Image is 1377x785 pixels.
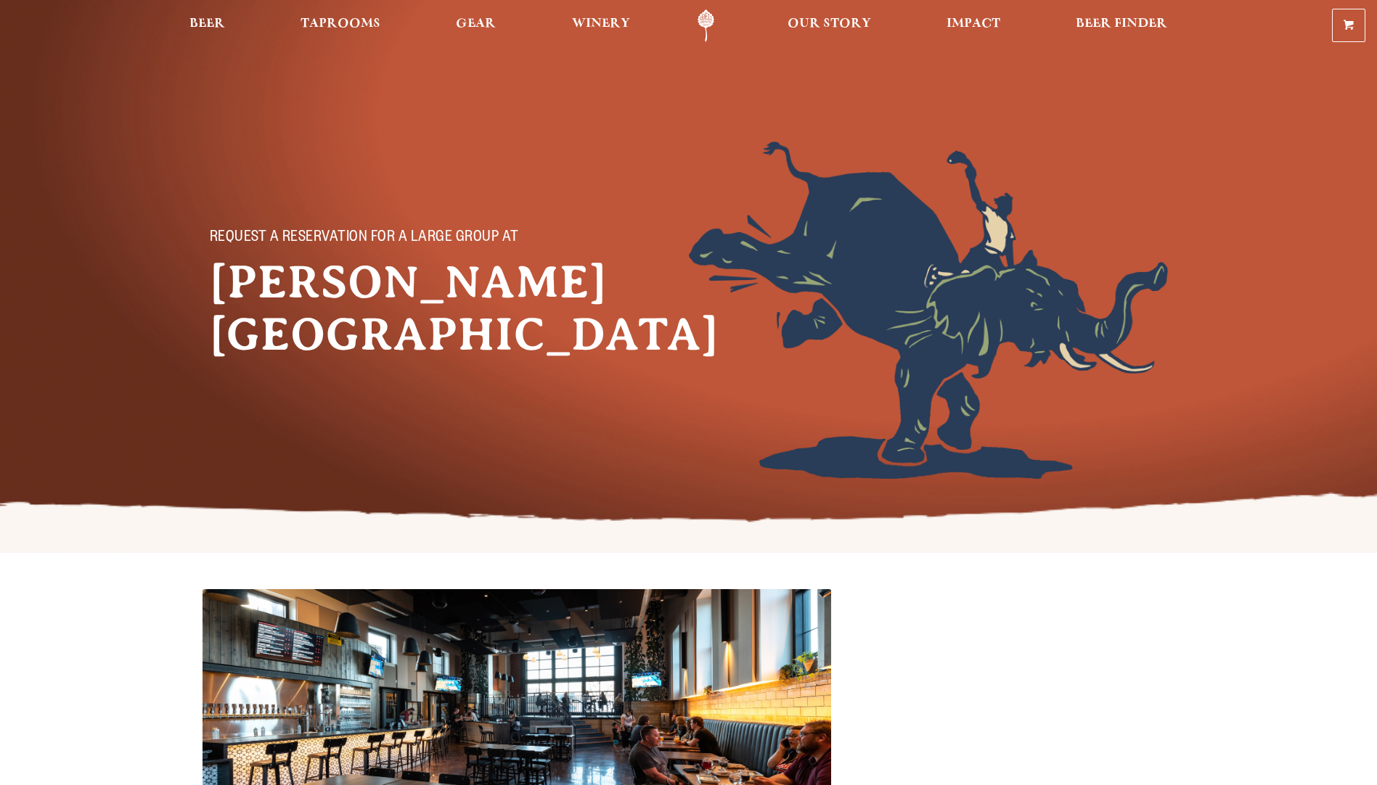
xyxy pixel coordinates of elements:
a: Winery [563,9,640,42]
span: Taprooms [301,18,380,30]
span: Beer [189,18,225,30]
span: Impact [947,18,1000,30]
a: Odell Home [679,9,733,42]
span: Beer Finder [1076,18,1167,30]
span: Winery [572,18,630,30]
a: Our Story [778,9,880,42]
img: Foreground404 [689,141,1168,479]
a: Taprooms [291,9,390,42]
p: Request a reservation for a large group at [210,230,529,247]
a: Gear [446,9,505,42]
a: Impact [937,9,1010,42]
span: Our Story [788,18,871,30]
a: Beer Finder [1066,9,1177,42]
h1: [PERSON_NAME][GEOGRAPHIC_DATA] [210,256,558,361]
a: Beer [180,9,234,42]
span: Gear [456,18,496,30]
